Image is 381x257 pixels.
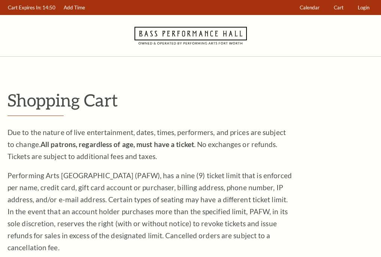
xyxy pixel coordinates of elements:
[7,128,286,161] span: Due to the nature of live entertainment, dates, times, performers, and prices are subject to chan...
[7,90,374,110] p: Shopping Cart
[42,5,55,11] span: 14:50
[40,140,194,149] strong: All patrons, regardless of age, must have a ticket
[330,0,347,15] a: Cart
[60,0,89,15] a: Add Time
[296,0,323,15] a: Calendar
[8,5,41,11] span: Cart Expires In:
[334,5,344,11] span: Cart
[358,5,369,11] span: Login
[300,5,320,11] span: Calendar
[354,0,373,15] a: Login
[7,170,292,254] p: Performing Arts [GEOGRAPHIC_DATA] (PAFW), has a nine (9) ticket limit that is enforced per name, ...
